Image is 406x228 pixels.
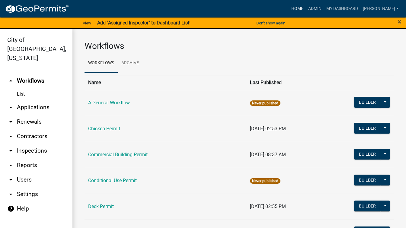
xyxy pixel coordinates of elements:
[250,126,286,131] span: [DATE] 02:53 PM
[97,20,190,26] strong: Add "Assigned Inspector" to Dashboard List!
[88,126,120,131] a: Chicken Permit
[324,3,360,14] a: My Dashboard
[88,152,148,157] a: Commercial Building Permit
[354,123,381,134] button: Builder
[250,152,286,157] span: [DATE] 08:37 AM
[354,201,381,211] button: Builder
[250,178,280,184] span: Never published
[246,75,341,90] th: Last Published
[80,18,94,28] a: View
[7,162,14,169] i: arrow_drop_down
[398,18,401,25] button: Close
[7,118,14,125] i: arrow_drop_down
[7,133,14,140] i: arrow_drop_down
[354,97,381,108] button: Builder
[7,191,14,198] i: arrow_drop_down
[306,3,324,14] a: Admin
[85,54,118,73] a: Workflows
[88,178,137,183] a: Conditional Use Permit
[7,176,14,183] i: arrow_drop_down
[398,17,401,26] span: ×
[85,41,394,51] h3: Workflows
[250,204,286,209] span: [DATE] 02:55 PM
[289,3,306,14] a: Home
[118,54,142,73] a: Archive
[7,77,14,84] i: arrow_drop_up
[360,3,401,14] a: [PERSON_NAME]
[254,18,288,28] button: Don't show again
[7,205,14,212] i: help
[85,75,246,90] th: Name
[88,204,114,209] a: Deck Permit
[7,104,14,111] i: arrow_drop_down
[88,100,130,106] a: A General Workflow
[354,149,381,160] button: Builder
[250,100,280,106] span: Never published
[7,147,14,154] i: arrow_drop_down
[354,175,381,185] button: Builder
